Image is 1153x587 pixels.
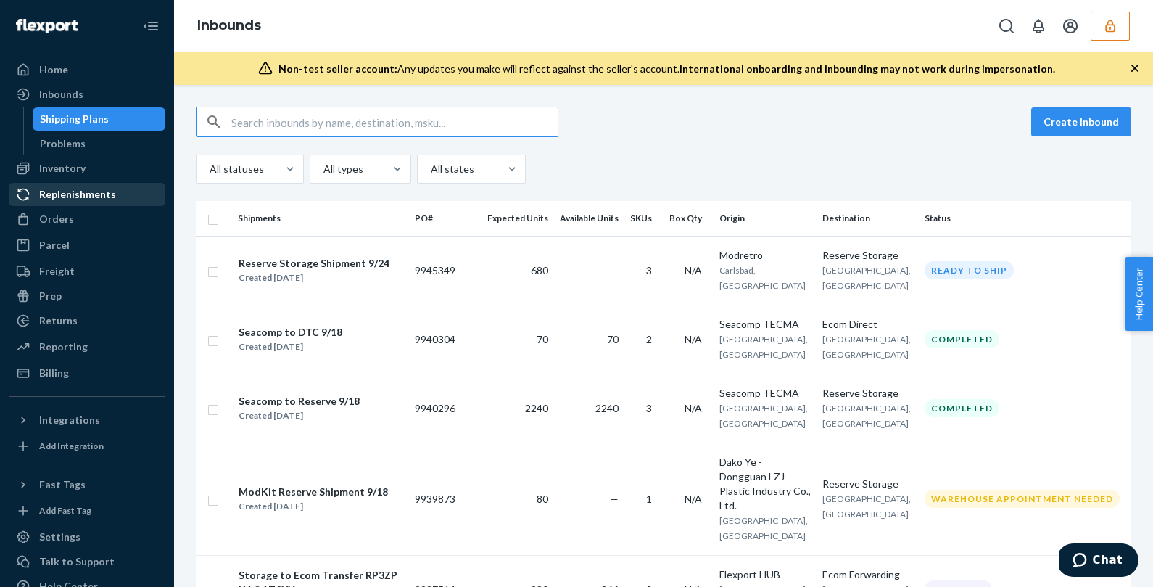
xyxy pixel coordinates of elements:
div: Prep [39,289,62,303]
span: Carlsbad, [GEOGRAPHIC_DATA] [719,265,806,291]
a: Freight [9,260,165,283]
span: 2 [646,333,652,345]
th: PO# [409,201,482,236]
a: Inventory [9,157,165,180]
div: Inventory [39,161,86,176]
th: Expected Units [482,201,554,236]
div: Inbounds [39,87,83,102]
span: [GEOGRAPHIC_DATA], [GEOGRAPHIC_DATA] [822,265,911,291]
span: 1 [646,493,652,505]
th: Destination [817,201,919,236]
div: Warehouse Appointment Needed [925,490,1120,508]
th: Box Qty [664,201,714,236]
span: 2240 [525,402,548,414]
div: Any updates you make will reflect against the seller's account. [278,62,1055,76]
div: Created [DATE] [239,271,389,285]
div: Created [DATE] [239,340,342,354]
div: Dako Ye - Dongguan LZJ Plastic Industry Co., Ltd. [719,455,811,513]
a: Settings [9,525,165,549]
input: Search inbounds by name, destination, msku... [231,107,558,136]
a: Prep [9,284,165,308]
div: Reserve Storage [822,248,913,263]
button: Help Center [1125,257,1153,331]
a: Home [9,58,165,81]
a: Inbounds [197,17,261,33]
div: Seacomp TECMA [719,317,811,332]
div: Reporting [39,340,88,354]
span: [GEOGRAPHIC_DATA], [GEOGRAPHIC_DATA] [719,334,808,360]
ol: breadcrumbs [186,5,273,47]
div: Reserve Storage Shipment 9/24 [239,256,389,271]
div: Modretro [719,248,811,263]
span: — [610,264,619,276]
span: 3 [646,402,652,414]
div: Ready to ship [925,261,1014,279]
div: Billing [39,366,69,380]
div: Ecom Direct [822,317,913,332]
div: ModKit Reserve Shipment 9/18 [239,485,388,499]
span: [GEOGRAPHIC_DATA], [GEOGRAPHIC_DATA] [822,334,911,360]
a: Reporting [9,335,165,358]
span: N/A [685,333,702,345]
th: SKUs [624,201,664,236]
iframe: Opens a widget where you can chat to one of our agents [1059,543,1138,580]
span: [GEOGRAPHIC_DATA], [GEOGRAPHIC_DATA] [719,403,808,429]
span: International onboarding and inbounding may not work during impersonation. [679,62,1055,75]
div: Freight [39,264,75,279]
a: Returns [9,309,165,332]
button: Close Navigation [136,12,165,41]
span: N/A [685,402,702,414]
span: 80 [537,493,548,505]
div: Seacomp to DTC 9/18 [239,325,342,340]
th: Shipments [232,201,409,236]
div: Problems [40,136,86,151]
button: Open account menu [1056,12,1085,41]
button: Fast Tags [9,473,165,496]
div: Ecom Forwarding [822,567,913,582]
a: Parcel [9,234,165,257]
div: Fast Tags [39,477,86,492]
div: Returns [39,313,78,328]
td: 9939873 [409,443,482,555]
div: Created [DATE] [239,499,388,514]
div: Integrations [39,413,100,427]
span: 2240 [595,402,619,414]
a: Inbounds [9,83,165,106]
span: 70 [537,333,548,345]
div: Completed [925,399,999,417]
span: N/A [685,264,702,276]
button: Open notifications [1024,12,1053,41]
input: All types [322,162,323,176]
span: Non-test seller account: [278,62,397,75]
a: Shipping Plans [33,107,166,131]
div: Parcel [39,238,70,253]
div: Seacomp TECMA [719,386,811,401]
input: All states [429,162,431,176]
input: All statuses [208,162,210,176]
a: Billing [9,361,165,385]
div: Home [39,62,68,77]
span: 680 [531,264,548,276]
div: Add Fast Tag [39,504,91,517]
img: Flexport logo [16,19,78,33]
button: Create inbound [1031,107,1131,136]
div: Orders [39,212,74,226]
a: Orders [9,208,165,231]
span: 3 [646,264,652,276]
a: Replenishments [9,183,165,206]
div: Talk to Support [39,554,115,569]
div: Reserve Storage [822,477,913,491]
th: Available Units [554,201,624,236]
td: 9945349 [409,236,482,305]
span: [GEOGRAPHIC_DATA], [GEOGRAPHIC_DATA] [719,515,808,541]
span: 70 [607,333,619,345]
div: Settings [39,530,80,544]
div: Add Integration [39,440,104,452]
th: Origin [714,201,817,236]
a: Add Integration [9,438,165,455]
button: Integrations [9,409,165,432]
a: Add Fast Tag [9,502,165,520]
td: 9940296 [409,374,482,443]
